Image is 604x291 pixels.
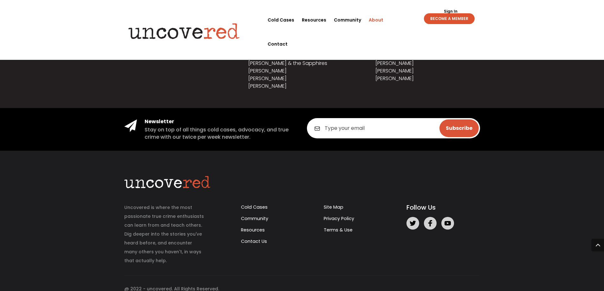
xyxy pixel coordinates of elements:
[268,32,288,56] a: Contact
[406,203,480,212] h5: Follow Us
[424,13,475,24] a: BECOME A MEMBER
[241,227,265,233] a: Resources
[369,8,383,32] a: About
[145,118,297,125] h4: Newsletter
[268,8,294,32] a: Cold Cases
[307,118,480,138] input: Type your email
[241,215,268,222] a: Community
[439,119,479,137] input: Subscribe
[440,9,461,13] a: Sign In
[324,204,343,210] a: Site Map
[124,203,206,265] p: Uncovered is where the most passionate true crime enthusiasts can learn from and teach others. Di...
[324,215,354,222] a: Privacy Policy
[241,238,267,244] a: Contact Us
[123,19,245,43] img: Uncovered logo
[302,8,326,32] a: Resources
[241,204,268,210] a: Cold Cases
[324,227,353,233] a: Terms & Use
[334,8,361,32] a: Community
[145,126,297,141] h5: Stay on top of all things cold cases, advocacy, and true crime with our twice per week newsletter.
